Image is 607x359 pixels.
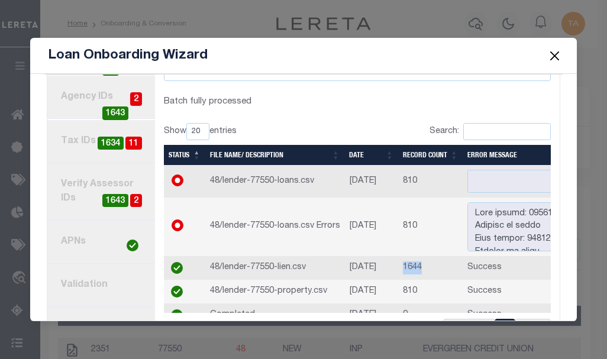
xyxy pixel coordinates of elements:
[130,194,142,208] span: 2
[171,262,183,274] img: check-icon-green.svg
[47,307,155,350] a: Post
[205,198,345,256] td: 48/lender-77550-loans.csv Errors
[47,120,155,163] a: Tax IDs111634
[98,137,124,150] span: 1634
[345,303,398,327] td: [DATE]
[205,280,345,303] td: 48/lender-77550-property.csv
[398,198,463,256] td: 810
[205,303,345,327] td: Completed
[47,76,155,119] a: Agency IDs21643
[345,280,398,303] td: [DATE]
[125,137,142,150] span: 11
[164,145,205,165] th: Status: activate to sort column descending
[345,165,398,198] td: [DATE]
[398,165,463,198] td: 810
[186,123,209,140] select: Showentries
[345,256,398,280] td: [DATE]
[344,145,398,165] th: Date: activate to sort column ascending
[430,123,550,140] label: Search:
[398,303,463,327] td: 0
[495,319,515,344] a: 1
[102,106,128,120] span: 1643
[171,286,183,297] img: check-icon-green.svg
[547,48,563,63] button: Close
[164,123,237,140] label: Show entries
[205,145,344,165] th: File Name/ Description: activate to sort column ascending
[164,313,316,333] div: Showing 1 to 5 of 5 entries
[164,95,551,109] div: Batch fully processed
[398,280,463,303] td: 810
[398,145,463,165] th: Record Count: activate to sort column ascending
[205,165,345,198] td: 48/lender-77550-loans.csv
[398,256,463,280] td: 1644
[130,92,142,106] span: 2
[102,194,128,208] span: 1643
[47,221,155,264] a: APNs
[463,123,551,140] input: Search:
[205,256,345,280] td: 48/lender-77550-lien.csv
[47,264,155,307] a: Validation
[345,198,398,256] td: [DATE]
[171,309,183,321] img: check-icon-green.svg
[48,47,208,64] h5: Loan Onboarding Wizard
[47,163,155,221] a: Verify Assessor IDs21643
[127,240,138,251] img: check-icon-green.svg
